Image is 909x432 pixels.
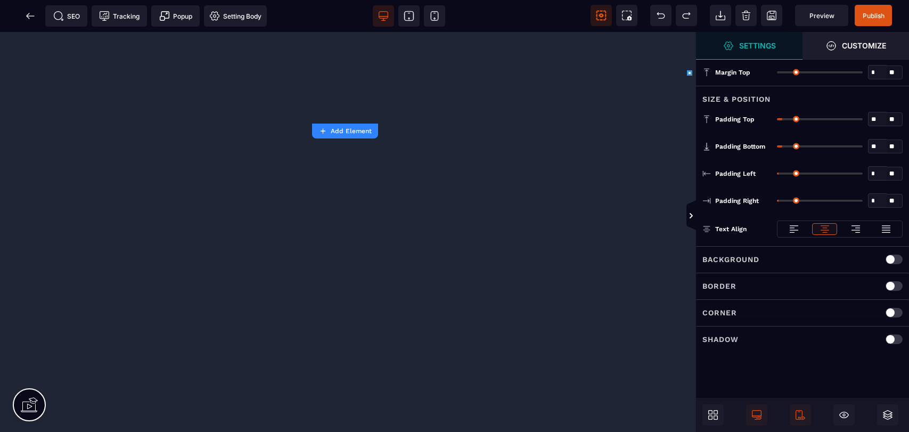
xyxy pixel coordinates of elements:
[715,115,755,124] span: Padding Top
[331,127,372,135] strong: Add Element
[696,32,802,60] span: Open Style Manager
[702,280,736,292] p: Border
[650,5,671,26] span: Undo
[204,5,267,27] span: Favicon
[702,333,739,346] p: Shadow
[151,5,200,27] span: Create Alert Modal
[53,11,80,21] span: SEO
[746,404,767,426] span: Is Show Desktop
[735,5,757,26] span: Clear
[20,5,41,27] span: Back
[696,86,909,105] div: Size & Position
[424,5,445,27] span: View mobile
[99,11,140,21] span: Tracking
[398,5,420,27] span: View tablet
[591,5,612,26] span: View components
[715,197,759,205] span: Padding Right
[795,5,848,26] span: Preview
[159,11,192,21] span: Popup
[842,42,886,50] strong: Customize
[209,11,261,21] span: Setting Body
[715,169,756,178] span: Padding Left
[715,142,765,151] span: Padding Bottom
[45,5,87,27] span: Seo meta data
[696,200,707,232] span: Toggle Views
[739,42,776,50] strong: Settings
[877,404,898,426] span: Open Sub Layers
[833,404,855,426] span: Cmd Hidden Block
[92,5,147,27] span: Tracking code
[863,12,885,20] span: Publish
[616,5,637,26] span: Screenshot
[790,404,811,426] span: Is Show Mobile
[802,32,909,60] span: Open Style Manager
[702,253,759,266] p: Background
[761,5,782,26] span: Save
[702,224,747,234] p: Text Align
[702,306,737,319] p: Corner
[702,404,724,426] span: Open Blocks
[676,5,697,26] span: Redo
[373,5,394,27] span: View desktop
[715,68,750,77] span: Margin Top
[312,124,378,138] button: Add Element
[809,12,834,20] span: Preview
[855,5,892,26] span: Save
[710,5,731,26] span: Open Import Webpage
